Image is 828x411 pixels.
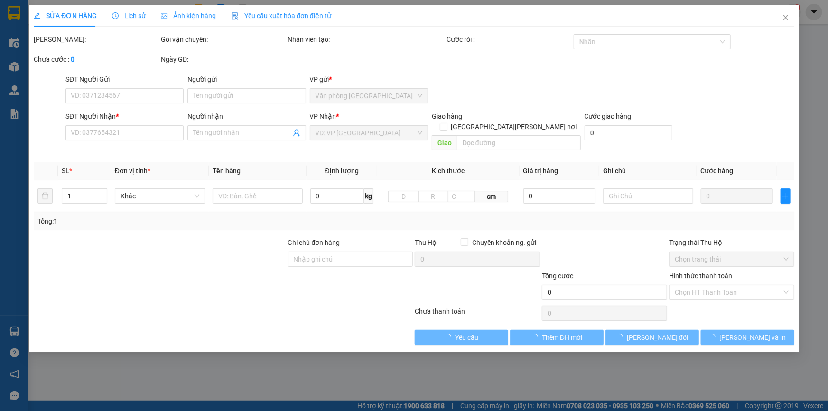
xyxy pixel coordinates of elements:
button: delete [37,188,53,204]
label: Ghi chú đơn hàng [288,239,340,246]
label: Hình thức thanh toán [669,272,732,280]
span: Ảnh kiện hàng [161,12,216,19]
span: clock-circle [112,12,119,19]
span: Tên hàng [213,167,241,175]
span: Khác [121,189,199,203]
input: Dọc đường [457,135,581,150]
label: Cước giao hàng [585,112,632,120]
span: Tổng cước [542,272,573,280]
input: VD: Bàn, Ghế [213,188,303,204]
span: SỬA ĐƠN HÀNG [34,12,97,19]
span: Yêu cầu [455,332,478,343]
input: Ghi Chú [603,188,693,204]
span: [GEOGRAPHIC_DATA][PERSON_NAME] nơi [447,121,581,132]
div: SĐT Người Gửi [65,74,184,84]
span: Yêu cầu xuất hóa đơn điện tử [231,12,331,19]
span: Thêm ĐH mới [542,332,582,343]
input: D [388,191,419,202]
div: Gói vận chuyển: [161,34,286,45]
div: SĐT Người Nhận [65,111,184,121]
span: Định lượng [325,167,359,175]
span: [PERSON_NAME] đổi [627,332,688,343]
span: [PERSON_NAME] và In [720,332,786,343]
div: Chưa thanh toán [414,306,541,323]
input: C [448,191,475,202]
span: Cước hàng [701,167,734,175]
th: Ghi chú [599,162,697,180]
span: user-add [293,129,300,137]
img: icon [231,12,239,20]
button: Thêm ĐH mới [510,330,604,345]
span: edit [34,12,40,19]
span: loading [616,334,627,340]
input: R [418,191,448,202]
span: Văn phòng Đà Nẵng [316,89,422,103]
input: Cước giao hàng [585,125,672,140]
span: Kích thước [432,167,465,175]
span: Đơn vị tính [115,167,150,175]
span: Lịch sử [112,12,146,19]
span: cm [475,191,508,202]
span: plus [781,192,790,200]
div: Nhân viên tạo: [288,34,445,45]
div: Người gửi [187,74,306,84]
div: Trạng thái Thu Hộ [669,237,794,248]
span: kg [364,188,373,204]
div: Cước rồi : [447,34,572,45]
span: Thu Hộ [415,239,437,246]
button: Yêu cầu [415,330,509,345]
div: VP gửi [310,74,428,84]
span: SL [62,167,69,175]
div: Tổng: 1 [37,216,320,226]
button: plus [781,188,791,204]
span: Chọn trạng thái [675,252,789,266]
button: Close [772,5,799,31]
div: Ngày GD: [161,54,286,65]
div: Người nhận [187,111,306,121]
span: close [782,14,790,21]
span: Giá trị hàng [523,167,558,175]
span: Giao hàng [432,112,462,120]
input: 0 [701,188,773,204]
b: 0 [71,56,74,63]
span: picture [161,12,167,19]
span: loading [531,334,542,340]
span: Chuyển khoản ng. gửi [468,237,540,248]
span: loading [445,334,455,340]
button: [PERSON_NAME] đổi [605,330,699,345]
button: [PERSON_NAME] và In [701,330,794,345]
div: [PERSON_NAME]: [34,34,159,45]
span: Giao [432,135,457,150]
span: VP Nhận [310,112,336,120]
div: Chưa cước : [34,54,159,65]
input: Ghi chú đơn hàng [288,252,413,267]
span: loading [709,334,720,340]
